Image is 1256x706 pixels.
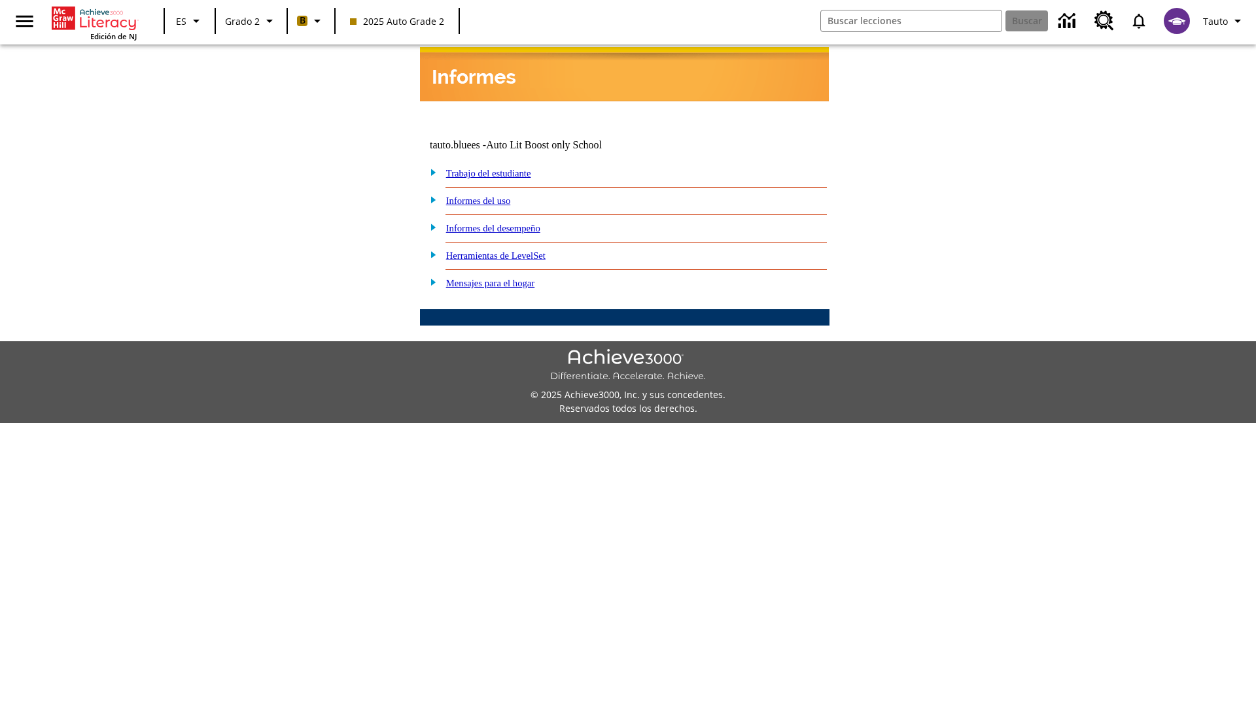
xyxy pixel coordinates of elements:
button: Grado: Grado 2, Elige un grado [220,9,283,33]
button: Escoja un nuevo avatar [1156,4,1198,38]
a: Herramientas de LevelSet [446,250,546,261]
button: Boost El color de la clase es anaranjado claro. Cambiar el color de la clase. [292,9,330,33]
span: ES [176,14,186,28]
span: B [300,12,305,29]
img: plus.gif [423,221,437,233]
img: header [420,47,829,101]
span: 2025 Auto Grade 2 [350,14,444,28]
img: plus.gif [423,166,437,178]
span: Tauto [1203,14,1228,28]
nobr: Auto Lit Boost only School [486,139,602,150]
a: Informes del uso [446,195,511,206]
td: tauto.bluees - [430,139,671,151]
img: plus.gif [423,276,437,288]
button: Lenguaje: ES, Selecciona un idioma [169,9,211,33]
span: Grado 2 [225,14,260,28]
a: Mensajes para el hogar [446,278,535,288]
img: Achieve3000 Differentiate Accelerate Achieve [550,349,706,382]
img: avatar image [1164,8,1190,34]
button: Abrir el menú lateral [5,2,44,41]
div: Portada [52,4,137,41]
img: plus.gif [423,193,437,205]
a: Informes del desempeño [446,223,540,233]
a: Notificaciones [1122,4,1156,38]
a: Centro de recursos, Se abrirá en una pestaña nueva. [1087,3,1122,39]
button: Perfil/Configuración [1198,9,1251,33]
span: Edición de NJ [90,31,137,41]
input: Buscar campo [821,10,1002,31]
a: Centro de información [1051,3,1087,39]
img: plus.gif [423,248,437,260]
a: Trabajo del estudiante [446,168,531,178]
